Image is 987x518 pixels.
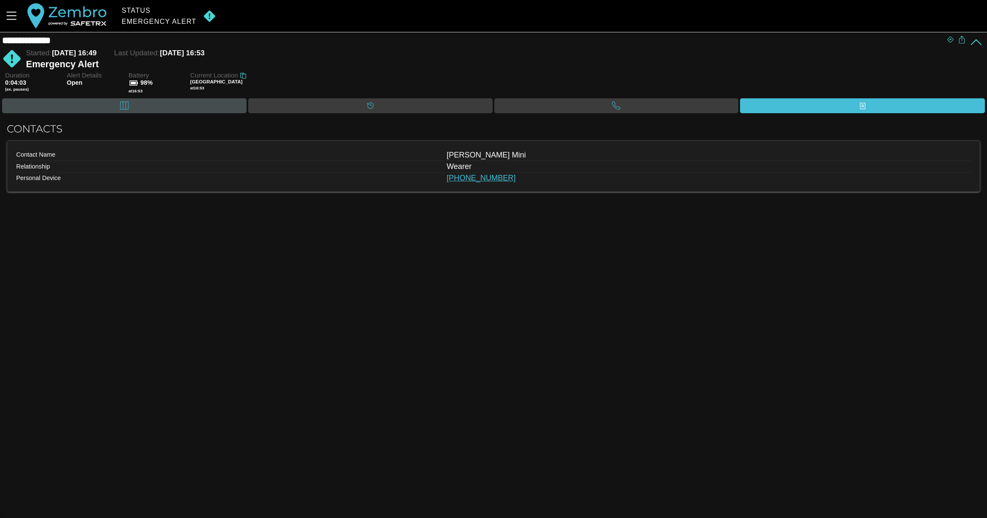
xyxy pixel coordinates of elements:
span: Alert Details [67,72,121,79]
span: Last Updated: [114,49,159,57]
div: Emergency Alert [122,18,197,26]
span: 98% [141,79,153,86]
span: at 16:53 [129,89,143,93]
span: [GEOGRAPHIC_DATA] [190,79,243,84]
img: MANUAL.svg [2,49,22,69]
span: Duration [5,72,60,79]
span: Started: [26,49,52,57]
td: Wearer [446,160,971,171]
th: Personal Device [16,172,445,183]
div: Call [494,98,739,113]
span: at 16:53 [190,86,204,90]
div: Timeline [248,98,493,113]
th: Relationship [16,160,445,171]
span: Battery [129,72,183,79]
div: Status [122,7,197,14]
span: Open [67,79,121,86]
span: [DATE] 16:53 [160,49,204,57]
div: Contacts [740,98,985,113]
span: 0:04:03 [5,79,26,86]
span: [DATE] 16:49 [52,49,97,57]
img: MANUAL.svg [200,10,219,23]
span: Current Location [190,72,238,79]
span: (ex. pauses) [5,87,60,92]
a: [PHONE_NUMBER] [447,174,516,182]
h2: Contacts [7,122,980,135]
th: Contact Name [16,149,445,160]
td: [PERSON_NAME] Mini [446,149,971,160]
div: Map [2,98,247,113]
div: Emergency Alert [26,59,947,70]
